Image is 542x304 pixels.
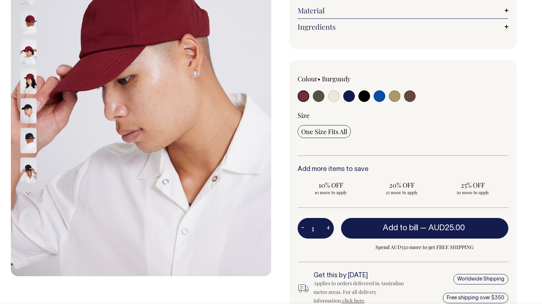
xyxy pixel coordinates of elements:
[20,158,37,183] img: black
[20,69,37,94] img: burgundy
[301,127,347,136] span: One Size Fits All
[443,189,503,195] span: 50 more to apply
[372,181,432,189] span: 20% OFF
[369,179,435,197] input: 20% OFF 25 more to apply
[20,128,37,153] img: black
[323,221,334,236] button: +
[372,189,432,195] span: 25 more to apply
[322,74,350,83] label: Burgundy
[440,179,506,197] input: 25% OFF 50 more to apply
[20,98,37,124] img: black
[342,297,364,304] a: click here
[298,74,382,83] div: Colour
[428,224,465,232] span: AUD25.00
[443,181,503,189] span: 25% OFF
[314,272,412,279] h6: Get this by [DATE]
[298,6,509,15] a: Material
[20,9,37,35] img: burgundy
[301,181,361,189] span: 10% OFF
[341,243,509,252] span: Spend AUD350 more to get FREE SHIPPING
[318,74,320,83] span: •
[298,179,364,197] input: 10% OFF 10 more to apply
[383,224,418,232] span: Add to bill
[298,111,509,120] div: Size
[301,189,361,195] span: 10 more to apply
[420,224,467,232] span: —
[341,218,509,238] button: Add to bill —AUD25.00
[298,166,509,173] h6: Add more items to save
[298,22,509,31] a: Ingredients
[298,221,308,236] button: -
[23,185,34,201] button: Next
[20,39,37,64] img: burgundy
[298,125,351,138] input: One Size Fits All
